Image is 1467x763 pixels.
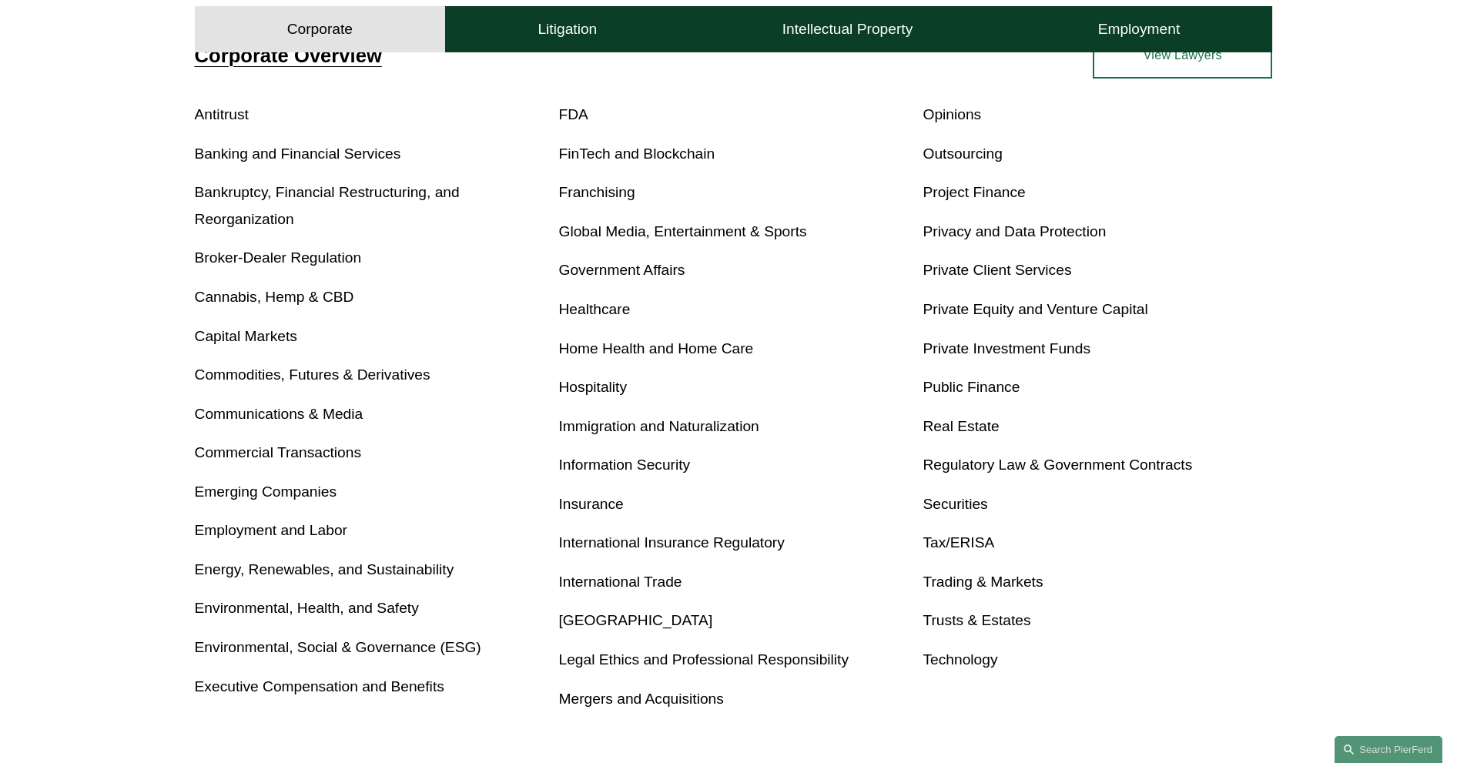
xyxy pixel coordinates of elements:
[923,496,987,512] a: Securities
[559,612,713,628] a: [GEOGRAPHIC_DATA]
[195,678,444,694] a: Executive Compensation and Benefits
[559,574,682,590] a: International Trade
[538,20,597,38] h4: Litigation
[195,444,361,460] a: Commercial Transactions
[923,223,1106,239] a: Privacy and Data Protection
[923,418,999,434] a: Real Estate
[559,262,685,278] a: Government Affairs
[559,496,624,512] a: Insurance
[923,184,1025,200] a: Project Finance
[923,106,981,122] a: Opinions
[923,262,1071,278] a: Private Client Services
[923,146,1002,162] a: Outsourcing
[559,301,631,317] a: Healthcare
[1093,32,1272,79] a: View Lawyers
[923,457,1192,473] a: Regulatory Law & Government Contracts
[195,561,454,577] a: Energy, Renewables, and Sustainability
[195,184,460,227] a: Bankruptcy, Financial Restructuring, and Reorganization
[559,379,628,395] a: Hospitality
[195,522,347,538] a: Employment and Labor
[195,289,354,305] a: Cannabis, Hemp & CBD
[195,600,419,616] a: Environmental, Health, and Safety
[195,249,362,266] a: Broker-Dealer Regulation
[559,340,754,356] a: Home Health and Home Care
[195,484,337,500] a: Emerging Companies
[923,574,1043,590] a: Trading & Markets
[923,651,997,668] a: Technology
[195,146,401,162] a: Banking and Financial Services
[559,457,691,473] a: Information Security
[195,106,249,122] a: Antitrust
[287,20,353,38] h4: Corporate
[923,340,1090,356] a: Private Investment Funds
[923,301,1147,317] a: Private Equity and Venture Capital
[1335,736,1442,763] a: Search this site
[559,691,724,707] a: Mergers and Acquisitions
[559,146,715,162] a: FinTech and Blockchain
[195,45,382,66] a: Corporate Overview
[1098,20,1181,38] h4: Employment
[923,612,1030,628] a: Trusts & Estates
[559,223,807,239] a: Global Media, Entertainment & Sports
[782,20,913,38] h4: Intellectual Property
[559,418,759,434] a: Immigration and Naturalization
[559,184,635,200] a: Franchising
[195,366,430,383] a: Commodities, Futures & Derivatives
[559,651,849,668] a: Legal Ethics and Professional Responsibility
[559,106,588,122] a: FDA
[195,406,363,422] a: Communications & Media
[195,328,297,344] a: Capital Markets
[923,534,994,550] a: Tax/ERISA
[559,534,785,550] a: International Insurance Regulatory
[923,379,1020,395] a: Public Finance
[195,639,481,655] a: Environmental, Social & Governance (ESG)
